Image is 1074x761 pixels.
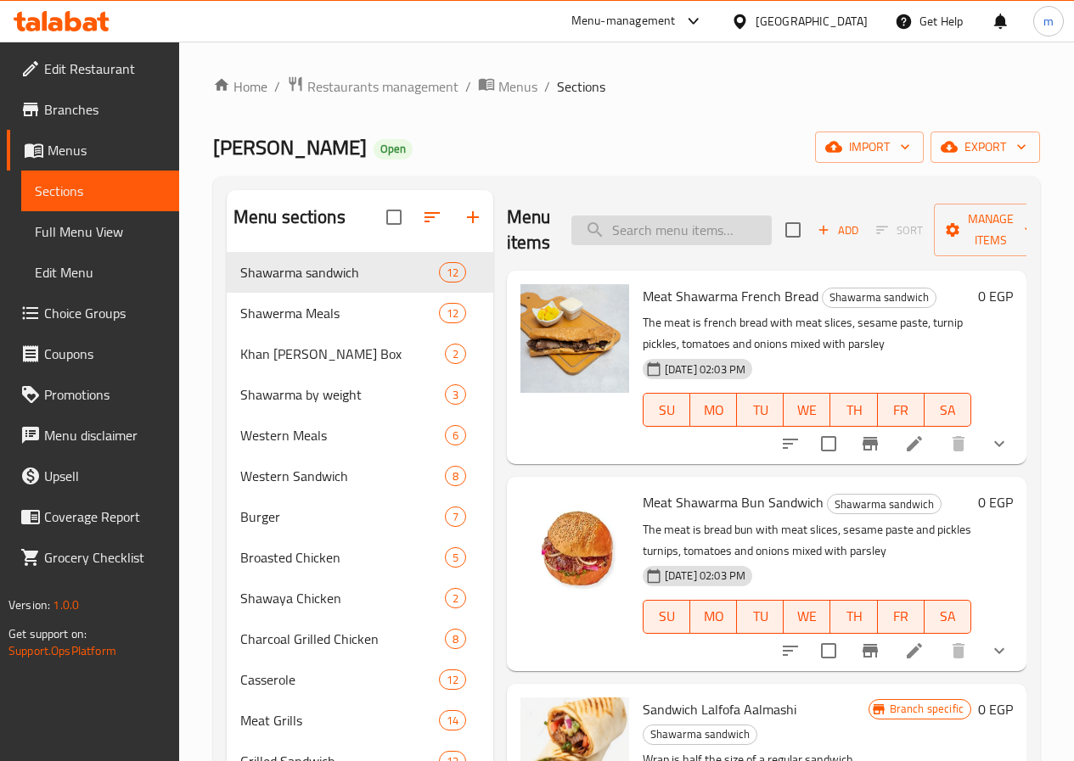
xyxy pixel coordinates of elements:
span: Version: [8,594,50,616]
span: FR [885,604,918,629]
button: sort-choices [770,423,811,464]
div: items [445,588,466,608]
span: Select section [775,212,811,248]
span: Khan [PERSON_NAME] Box [240,344,445,364]
span: Coupons [44,344,166,364]
button: show more [979,423,1020,464]
span: 14 [440,713,465,729]
span: Western Sandwich [240,466,445,486]
a: Restaurants management [287,76,458,98]
li: / [465,76,471,97]
span: Manage items [947,209,1034,251]
span: Western Meals [240,425,445,445]
span: TU [744,604,777,629]
li: / [274,76,280,97]
button: FR [878,600,925,634]
a: Promotions [7,374,179,415]
button: Add section [453,197,493,238]
span: Menus [498,76,537,97]
span: Choice Groups [44,303,166,323]
span: Menus [48,140,166,160]
span: 8 [446,631,465,647]
span: Open [374,142,413,156]
div: Casserole12 [227,659,493,700]
nav: breadcrumb [213,76,1040,98]
button: delete [938,423,979,464]
span: 1.0.0 [53,594,79,616]
div: Shawarma sandwich [643,725,757,745]
button: Manage items [934,204,1048,256]
span: SU [650,398,683,422]
span: TU [744,398,777,422]
p: The meat is french bread with meat slices, sesame paste, turnip pickles, tomatoes and onions mixe... [643,312,971,355]
button: sort-choices [770,630,811,671]
span: Shawarma sandwich [240,262,439,283]
span: Shawarma by weight [240,384,445,405]
span: Shawarma sandwich [823,288,936,307]
div: Western Meals6 [227,415,493,456]
span: Edit Menu [35,262,166,283]
span: [PERSON_NAME] [213,128,367,166]
div: Open [374,139,413,159]
span: Grocery Checklist [44,547,166,568]
div: Shawaya Chicken [240,588,445,608]
h6: 0 EGP [978,697,1013,721]
span: 8 [446,468,465,484]
span: Casserole [240,669,439,690]
span: 3 [446,387,465,403]
button: delete [938,630,979,671]
span: 2 [446,346,465,362]
span: Meat Grills [240,710,439,730]
span: Select to update [811,633,846,669]
div: Shawarma sandwich [827,494,942,514]
button: TU [737,393,784,427]
a: Upsell [7,456,179,496]
span: Select to update [811,426,846,462]
div: Charcoal Grilled Chicken [240,629,445,649]
span: export [944,137,1026,158]
div: items [445,384,466,405]
button: TH [830,600,877,634]
span: import [829,137,910,158]
span: Restaurants management [307,76,458,97]
span: [DATE] 02:03 PM [658,361,752,378]
svg: Show Choices [989,641,1009,661]
span: Menu disclaimer [44,425,166,445]
button: WE [784,600,830,634]
div: Broasted Chicken [240,547,445,568]
span: 2 [446,590,465,607]
button: SU [643,393,690,427]
a: Coupons [7,333,179,374]
span: m [1043,12,1054,31]
span: Add [815,221,861,240]
span: Select section first [865,217,934,243]
div: items [439,262,466,283]
div: items [445,344,466,364]
div: items [445,506,466,527]
button: SA [925,393,971,427]
button: SU [643,600,690,634]
div: Charcoal Grilled Chicken8 [227,618,493,659]
span: WE [790,604,824,629]
span: 12 [440,672,465,688]
span: Select all sections [376,199,412,235]
span: Get support on: [8,623,87,645]
a: Edit menu item [904,434,925,454]
div: Shawarma sandwich [822,288,936,308]
a: Edit Menu [21,252,179,293]
img: Meat Shawarma French Bread [520,284,629,393]
div: Shawerma Meals12 [227,293,493,333]
span: 5 [446,550,465,566]
span: Upsell [44,466,166,486]
div: Burger7 [227,496,493,537]
h6: 0 EGP [978,284,1013,308]
a: Support.OpsPlatform [8,640,116,662]
a: Edit menu item [904,641,925,661]
div: [GEOGRAPHIC_DATA] [756,12,868,31]
span: Sandwich Lalfofa Aalmashi [643,697,796,722]
button: MO [690,600,737,634]
div: Western Sandwich8 [227,456,493,496]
